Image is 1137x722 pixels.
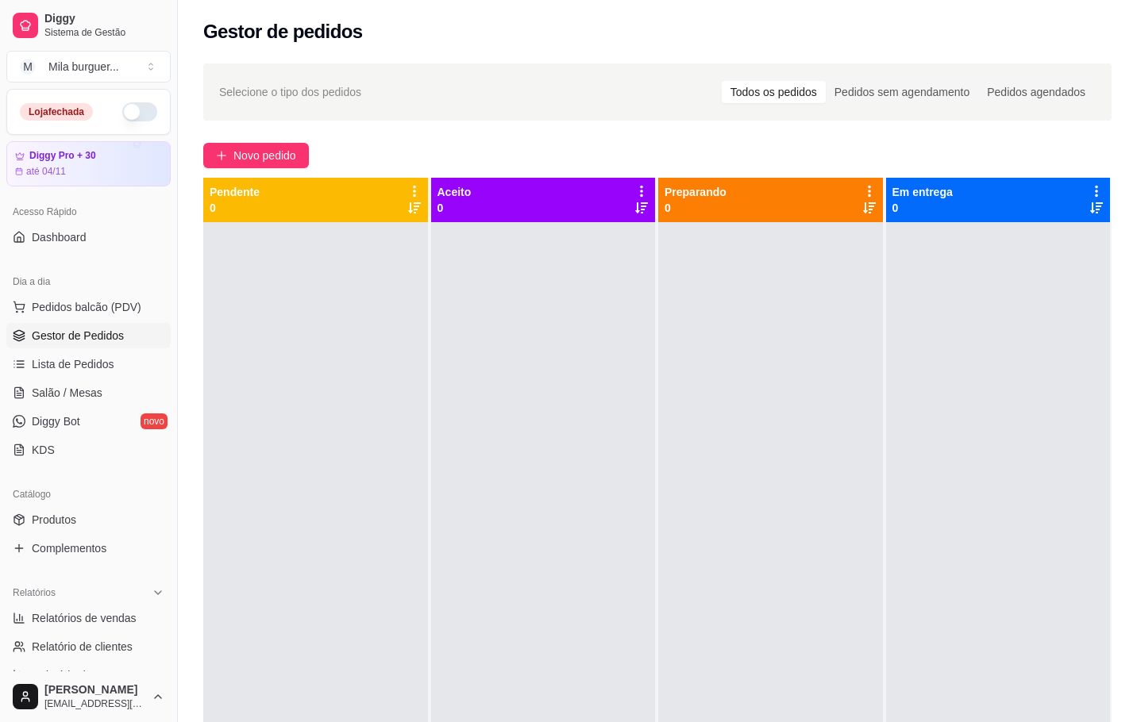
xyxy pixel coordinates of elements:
[32,610,137,626] span: Relatórios de vendas
[6,662,171,688] a: Relatório de mesas
[6,225,171,250] a: Dashboard
[32,639,133,655] span: Relatório de clientes
[6,678,171,716] button: [PERSON_NAME][EMAIL_ADDRESS][DOMAIN_NAME]
[216,150,227,161] span: plus
[203,19,363,44] h2: Gestor de pedidos
[437,200,472,216] p: 0
[20,103,93,121] div: Loja fechada
[6,141,171,186] a: Diggy Pro + 30até 04/11
[6,634,171,659] a: Relatório de clientes
[219,83,361,101] span: Selecione o tipo dos pedidos
[6,269,171,294] div: Dia a dia
[6,6,171,44] a: DiggySistema de Gestão
[6,380,171,405] a: Salão / Mesas
[826,81,978,103] div: Pedidos sem agendamento
[6,351,171,377] a: Lista de Pedidos
[722,81,826,103] div: Todos os pedidos
[203,143,309,168] button: Novo pedido
[6,294,171,320] button: Pedidos balcão (PDV)
[48,59,119,75] div: Mila burguer ...
[6,605,171,631] a: Relatórios de vendas
[210,184,260,200] p: Pendente
[233,147,296,164] span: Novo pedido
[26,165,66,178] article: até 04/11
[6,536,171,561] a: Complementos
[32,328,124,344] span: Gestor de Pedidos
[665,200,727,216] p: 0
[6,409,171,434] a: Diggy Botnovo
[20,59,36,75] span: M
[44,26,164,39] span: Sistema de Gestão
[6,437,171,463] a: KDS
[32,540,106,556] span: Complementos
[44,697,145,710] span: [EMAIL_ADDRESS][DOMAIN_NAME]
[437,184,472,200] p: Aceito
[32,229,87,245] span: Dashboard
[32,356,114,372] span: Lista de Pedidos
[6,507,171,532] a: Produtos
[6,482,171,507] div: Catálogo
[978,81,1094,103] div: Pedidos agendados
[32,667,128,683] span: Relatório de mesas
[32,385,102,401] span: Salão / Mesas
[210,200,260,216] p: 0
[6,199,171,225] div: Acesso Rápido
[44,12,164,26] span: Diggy
[32,413,80,429] span: Diggy Bot
[892,184,953,200] p: Em entrega
[29,150,96,162] article: Diggy Pro + 30
[665,184,727,200] p: Preparando
[122,102,157,121] button: Alterar Status
[32,442,55,458] span: KDS
[13,586,56,599] span: Relatórios
[44,683,145,697] span: [PERSON_NAME]
[6,323,171,348] a: Gestor de Pedidos
[32,299,141,315] span: Pedidos balcão (PDV)
[892,200,953,216] p: 0
[32,512,76,528] span: Produtos
[6,51,171,83] button: Select a team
